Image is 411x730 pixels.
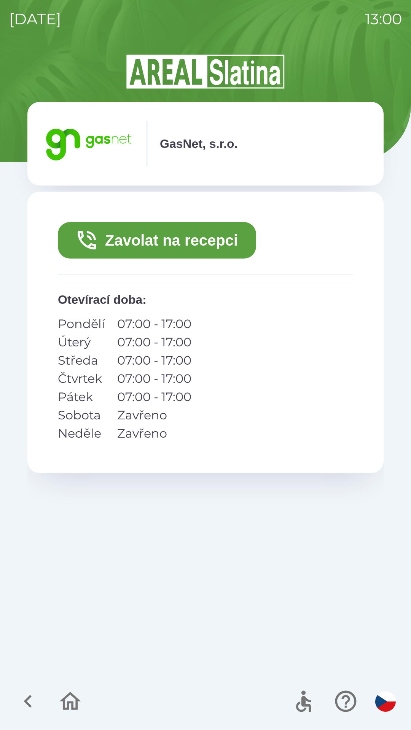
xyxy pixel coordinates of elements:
[375,691,396,712] img: cs flag
[58,406,105,424] p: Sobota
[160,135,238,153] p: GasNet, s.r.o.
[43,121,134,167] img: 95bd5263-4d84-4234-8c68-46e365c669f1.png
[9,8,61,30] p: [DATE]
[58,351,105,370] p: Středa
[58,424,105,443] p: Neděle
[58,290,353,309] p: Otevírací doba :
[58,315,105,333] p: Pondělí
[117,315,191,333] p: 07:00 - 17:00
[365,8,402,30] p: 13:00
[58,333,105,351] p: Úterý
[58,388,105,406] p: Pátek
[117,370,191,388] p: 07:00 - 17:00
[117,406,191,424] p: Zavřeno
[58,222,256,259] button: Zavolat na recepci
[117,351,191,370] p: 07:00 - 17:00
[58,370,105,388] p: Čtvrtek
[117,333,191,351] p: 07:00 - 17:00
[117,424,191,443] p: Zavřeno
[27,53,384,90] img: Logo
[117,388,191,406] p: 07:00 - 17:00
